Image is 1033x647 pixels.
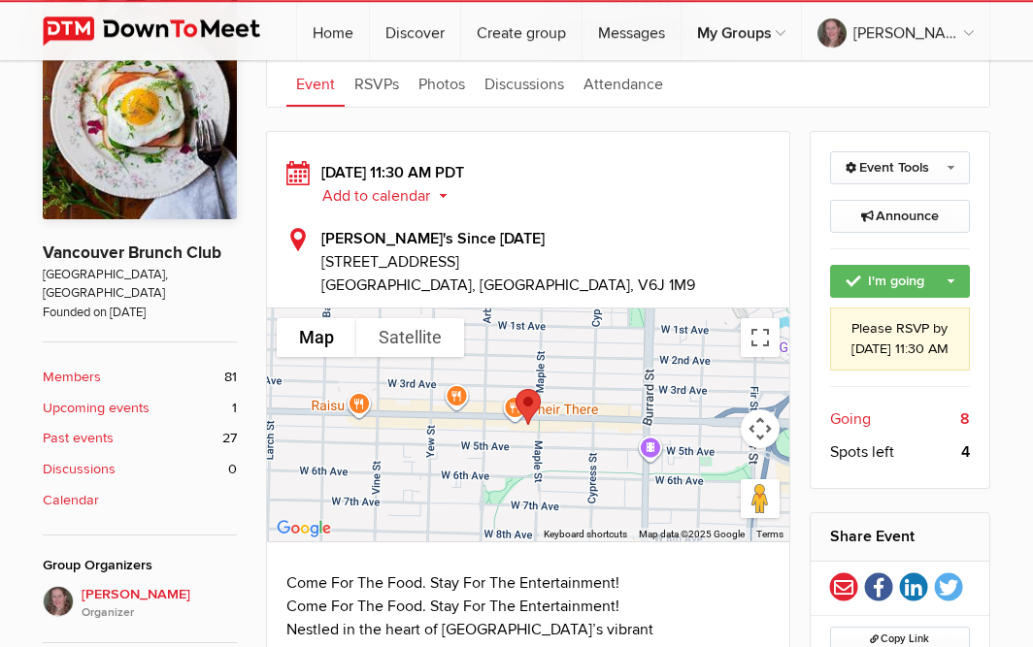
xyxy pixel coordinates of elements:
[272,516,336,541] a: Open this area in Google Maps (opens a new window)
[43,428,114,449] b: Past events
[286,571,770,595] div: Come For The Food. Stay For The Entertainment!
[286,161,770,208] div: [DATE] 11:30 AM PDT
[574,58,673,107] a: Attendance
[409,58,475,107] a: Photos
[43,586,237,623] a: [PERSON_NAME]Organizer
[272,516,336,541] img: Google
[741,409,780,448] button: Map camera controls
[43,304,237,322] span: Founded on [DATE]
[682,2,801,60] a: My Groups
[43,367,237,388] a: Members 81
[345,58,409,107] a: RSVPs
[228,459,237,480] span: 0
[830,513,971,560] h2: Share Event
[960,407,970,431] b: 8
[43,490,99,511] b: Calendar
[870,632,929,645] span: Copy Link
[232,398,237,419] span: 1
[286,58,345,107] a: Event
[224,367,237,388] span: 81
[321,229,545,248] b: [PERSON_NAME]'s Since [DATE]
[830,407,871,431] span: Going
[43,243,221,263] a: Vancouver Brunch Club
[43,398,237,419] a: Upcoming events 1
[544,528,627,541] button: Keyboard shortcuts
[43,266,237,304] span: [GEOGRAPHIC_DATA], [GEOGRAPHIC_DATA]
[741,318,780,357] button: Toggle fullscreen view
[43,398,150,419] b: Upcoming events
[43,555,237,576] div: Group Organizers
[861,208,939,224] span: Announce
[461,2,582,60] a: Create group
[830,265,971,298] a: I'm going
[43,459,237,480] a: Discussions 0
[43,428,237,449] a: Past events 27
[321,187,462,205] button: Add to calendar
[830,151,971,184] a: Event Tools
[321,250,770,274] span: [STREET_ADDRESS]
[356,318,464,357] button: Show satellite imagery
[741,479,780,518] button: Drag Pegman onto the map to open Street View
[830,200,971,233] a: Announce
[43,459,116,480] b: Discussions
[802,2,989,60] a: [PERSON_NAME]
[639,529,745,539] span: Map data ©2025 Google
[222,428,237,449] span: 27
[961,440,970,464] b: 4
[583,2,681,60] a: Messages
[830,440,894,464] span: Spots left
[756,529,783,539] a: Terms (opens in new tab)
[43,16,290,46] img: DownToMeet
[370,2,460,60] a: Discover
[43,490,237,511] a: Calendar
[277,318,356,357] button: Show street map
[321,275,695,295] span: [GEOGRAPHIC_DATA], [GEOGRAPHIC_DATA], V6J 1M9
[475,58,574,107] a: Discussions
[82,584,237,623] span: [PERSON_NAME]
[43,586,74,617] img: vicki sawyer
[830,307,971,371] div: Please RSVP by [DATE] 11:30 AM
[82,604,237,622] i: Organizer
[43,367,101,388] b: Members
[297,2,369,60] a: Home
